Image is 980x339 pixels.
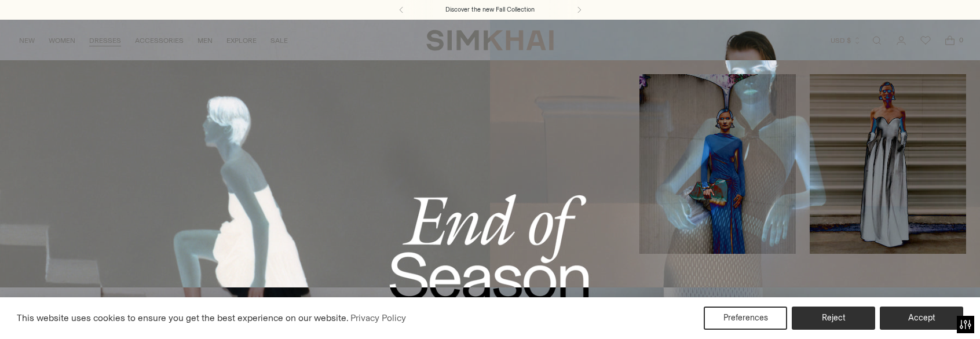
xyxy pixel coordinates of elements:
[792,307,875,330] button: Reject
[938,29,961,52] a: Open cart modal
[445,5,535,14] a: Discover the new Fall Collection
[17,312,349,323] span: This website uses cookies to ensure you get the best experience on our website.
[880,307,963,330] button: Accept
[89,28,121,53] a: DRESSES
[914,29,937,52] a: Wishlist
[426,29,554,52] a: SIMKHAI
[19,28,35,53] a: NEW
[226,28,257,53] a: EXPLORE
[135,28,184,53] a: ACCESSORIES
[270,28,288,53] a: SALE
[831,28,861,53] button: USD $
[49,28,75,53] a: WOMEN
[198,28,213,53] a: MEN
[349,309,408,327] a: Privacy Policy (opens in a new tab)
[890,29,913,52] a: Go to the account page
[704,307,787,330] button: Preferences
[865,29,888,52] a: Open search modal
[956,35,966,45] span: 0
